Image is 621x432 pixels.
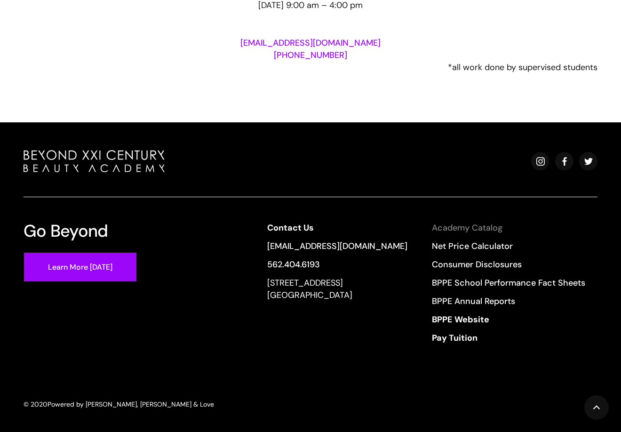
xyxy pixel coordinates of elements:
a: Net Price Calculator [432,240,585,252]
div: Powered by [PERSON_NAME], [PERSON_NAME] & Love [48,399,214,409]
a: [EMAIL_ADDRESS][DOMAIN_NAME] [267,240,407,252]
a: BPPE School Performance Fact Sheets [432,277,585,289]
a: Academy Catalog [432,222,585,234]
strong: Contact Us [267,222,314,233]
a: Pay Tuition [432,332,585,344]
strong: BPPE Website [432,314,489,325]
strong: Pay Tuition [432,332,478,344]
div: © 2020 [24,399,48,409]
a: [PHONE_NUMBER] [274,49,347,61]
h3: Go Beyond [24,222,108,240]
a: Consumer Disclosures [432,258,585,271]
a: [EMAIL_ADDRESS][DOMAIN_NAME] [240,37,381,48]
a: BPPE Website [432,313,585,326]
a: Contact Us [267,222,407,234]
a: BPPE Annual Reports [432,295,585,307]
div: [STREET_ADDRESS] [GEOGRAPHIC_DATA] [267,277,407,301]
img: beyond beauty logo [24,150,165,172]
div: *all work done by supervised students [24,61,597,73]
a: Learn More [DATE] [24,252,137,282]
a: 562.404.6193 [267,258,407,271]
